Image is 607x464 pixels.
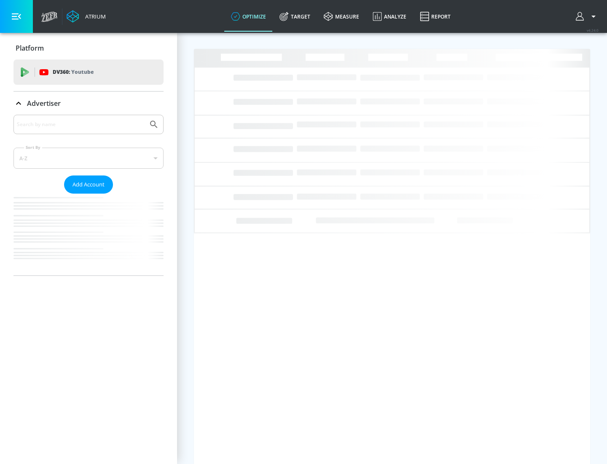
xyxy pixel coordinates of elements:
span: Add Account [73,180,105,189]
p: Platform [16,43,44,53]
a: Target [273,1,317,32]
button: Add Account [64,175,113,194]
a: Analyze [366,1,413,32]
p: DV360: [53,67,94,77]
nav: list of Advertiser [13,194,164,275]
a: measure [317,1,366,32]
div: Advertiser [13,92,164,115]
p: Youtube [71,67,94,76]
div: Platform [13,36,164,60]
label: Sort By [24,145,42,150]
a: optimize [224,1,273,32]
div: DV360: Youtube [13,59,164,85]
input: Search by name [17,119,145,130]
div: A-Z [13,148,164,169]
a: Report [413,1,457,32]
div: Advertiser [13,115,164,275]
p: Advertiser [27,99,61,108]
span: v 4.24.0 [587,28,599,32]
a: Atrium [67,10,106,23]
div: Atrium [82,13,106,20]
